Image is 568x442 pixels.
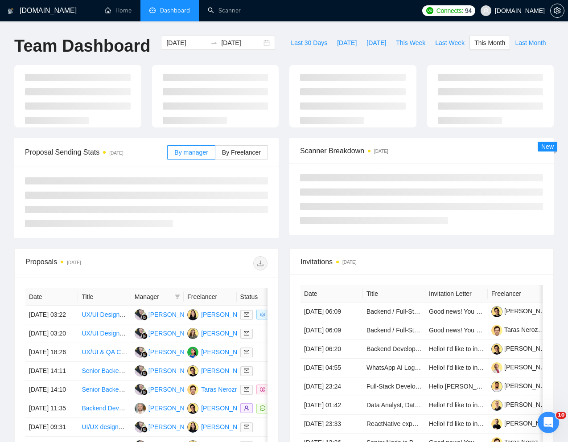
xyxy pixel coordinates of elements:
[78,399,131,418] td: Backend Developer Needed for Full Backend Development + API Integrations
[396,38,425,48] span: This Week
[210,39,218,46] span: swap-right
[14,36,150,57] h1: Team Dashboard
[148,328,200,338] div: [PERSON_NAME]
[300,359,363,377] td: [DATE] 04:55
[135,404,200,411] a: MK[PERSON_NAME]
[135,309,146,320] img: FF
[25,343,78,362] td: [DATE] 18:26
[25,306,78,324] td: [DATE] 03:22
[465,6,472,16] span: 94
[141,333,148,339] img: gigradar-bm.png
[148,310,200,319] div: [PERSON_NAME]
[78,343,131,362] td: UX/UI & QA Cross-Browser Testing Report (BrowserStack or Similar)
[25,288,78,306] th: Date
[491,401,556,408] a: [PERSON_NAME]
[244,405,249,411] span: user-add
[148,403,200,413] div: [PERSON_NAME]
[187,404,252,411] a: IA[PERSON_NAME]
[131,288,184,306] th: Manager
[175,294,180,299] span: filter
[222,149,261,156] span: By Freelancer
[491,418,502,430] img: c1Qk59sTXcuOItREAlK7e6mp-sB3y9bRvFGdu-PoU33vEzLbtuNkGKDGq74Xkl5WLm
[135,422,146,433] img: FF
[363,303,425,321] td: Backend / Full-Stack Developer (Node.js, Databases, Servers)
[425,285,488,303] th: Invitation Letter
[141,389,148,395] img: gigradar-bm.png
[363,415,425,434] td: ReactNative expert to fix build issues
[148,422,200,432] div: [PERSON_NAME]
[221,38,262,48] input: End date
[149,7,156,13] span: dashboard
[187,348,252,355] a: MS[PERSON_NAME]
[556,412,566,419] span: 10
[187,311,252,318] a: NB[PERSON_NAME]
[300,415,363,434] td: [DATE] 23:33
[173,290,182,303] span: filter
[141,370,148,377] img: gigradar-bm.png
[82,423,196,430] a: UI/UX designer for our portal of reitcircles
[491,381,502,392] img: c1KlPsBsMF3GODfU_H7KM9omajHWWS6ezOBo-K3Px-HuEEPsuq1SjqXh9C5koNVxvv
[25,381,78,399] td: [DATE] 14:10
[201,310,252,319] div: [PERSON_NAME]
[260,312,265,317] span: eye
[363,340,425,359] td: Backend Developer Needed for Full Backend Development + API Integrations
[135,329,200,336] a: FF[PERSON_NAME]
[187,329,252,336] a: MD[PERSON_NAME]
[260,387,265,392] span: dollar
[201,422,252,432] div: [PERSON_NAME]
[363,377,425,396] td: Full-Stack Development Partner – Ongoing Web + Mobile Platform
[491,326,548,333] a: Taras Neroznak
[82,311,193,318] a: UX/UI Designer for Quick Figma Tweaks
[491,325,502,336] img: c15az_EgoumIzL14PEGRJQXM9D3YosdBqThoa8AwbBodrMKhnmLA56nx_2IO8kbWEI
[240,292,277,302] span: Status
[166,38,207,48] input: Start date
[78,306,131,324] td: UX/UI Designer for Quick Figma Tweaks
[300,256,543,267] span: Invitations
[483,8,489,14] span: user
[135,403,146,414] img: MK
[82,367,289,374] a: Senior Backend Developer – Real-Time Systems (Node.js, MSSQL, Redis)
[426,7,433,14] img: upwork-logo.png
[135,365,146,377] img: FF
[201,366,252,376] div: [PERSON_NAME]
[82,348,272,356] a: UX/UI & QA Cross-Browser Testing Report (BrowserStack or Similar)
[491,307,556,315] a: [PERSON_NAME]
[286,36,332,50] button: Last 30 Days
[515,38,546,48] span: Last Month
[300,321,363,340] td: [DATE] 06:09
[135,292,171,302] span: Manager
[78,381,131,399] td: Senior Backend Developer – Real-Time Systems (Node.js, MSSQL, Redis)
[187,347,198,358] img: MS
[491,420,556,427] a: [PERSON_NAME]
[109,151,123,156] time: [DATE]
[491,400,502,411] img: c1_UVQ-ZbVJfiIepVuoM0CNi7RdBB86ghnZKhxnTLCQRJ_EjqXkk9NkSNaq2Ryah2O
[187,385,245,393] a: TNTaras Neroznak
[244,424,249,430] span: mail
[160,7,190,14] span: Dashboard
[135,385,200,393] a: FF[PERSON_NAME]
[135,348,200,355] a: FF[PERSON_NAME]
[430,36,469,50] button: Last Week
[244,331,249,336] span: mail
[187,365,198,377] img: IA
[300,396,363,415] td: [DATE] 01:42
[366,401,529,409] a: Data Analyst, Data Engineer (PowerBI, Bigquery, Hubspot)
[135,384,146,395] img: FF
[550,7,564,14] a: setting
[300,340,363,359] td: [DATE] 06:20
[187,423,252,430] a: NB[PERSON_NAME]
[78,324,131,343] td: UX/UI Designer for Quick Figma Tweaks
[187,309,198,320] img: NB
[244,368,249,373] span: mail
[174,149,208,156] span: By manager
[510,36,551,50] button: Last Month
[25,418,78,437] td: [DATE] 09:31
[244,312,249,317] span: mail
[148,385,200,394] div: [PERSON_NAME]
[541,143,554,150] span: New
[363,321,425,340] td: Backend / Full-Stack Developer (Node.js, Databases, Servers)
[135,347,146,358] img: FF
[187,403,198,414] img: IA
[550,4,564,18] button: setting
[148,366,200,376] div: [PERSON_NAME]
